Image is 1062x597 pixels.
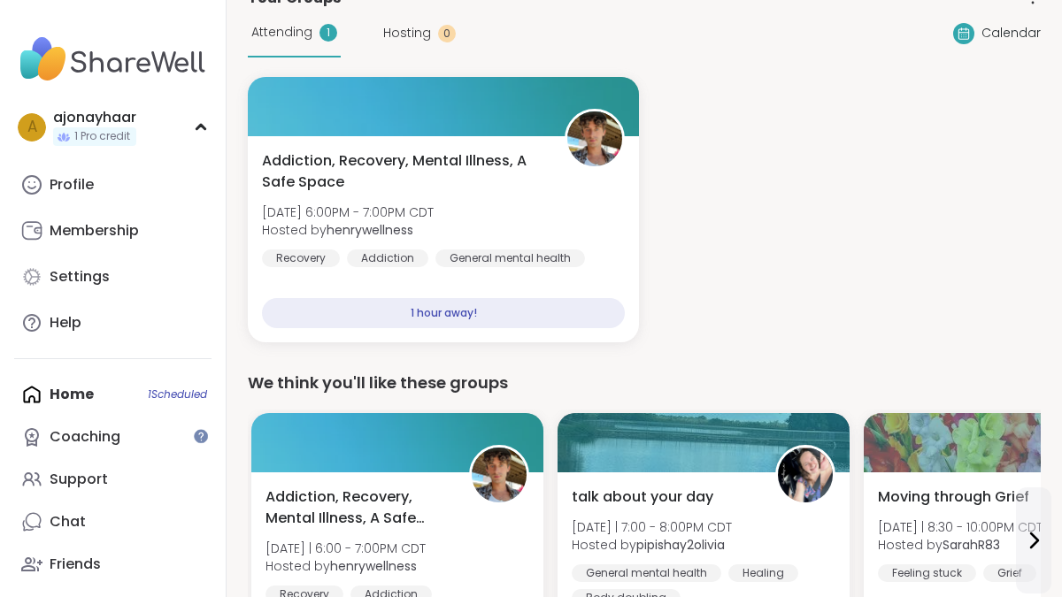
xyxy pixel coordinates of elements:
span: Hosted by [572,536,732,554]
div: Coaching [50,427,120,447]
span: Calendar [981,24,1041,42]
b: pipishay2olivia [636,536,725,554]
span: Hosted by [878,536,1043,554]
div: Grief [983,564,1036,582]
b: SarahR83 [943,536,1000,554]
b: henrywellness [327,221,413,239]
div: We think you'll like these groups [248,371,1041,395]
div: Friends [50,555,101,574]
iframe: Spotlight [194,429,208,443]
span: [DATE] 6:00PM - 7:00PM CDT [262,203,434,221]
div: 1 hour away! [262,298,625,328]
span: Hosted by [262,221,434,239]
a: Support [14,458,212,501]
span: Addiction, Recovery, Mental Illness, A Safe Space [262,150,545,193]
div: Profile [50,175,94,195]
span: Hosted by [265,557,426,575]
span: Attending [251,23,312,42]
img: henrywellness [567,111,622,166]
div: Membership [50,221,139,241]
div: 1 [319,24,337,42]
div: Recovery [262,249,340,267]
span: a [27,116,37,139]
a: Chat [14,501,212,543]
div: Settings [50,267,110,287]
div: Chat [50,512,86,532]
div: General mental health [572,564,721,582]
a: Coaching [14,416,212,458]
img: pipishay2olivia [778,448,833,502]
div: Help [50,313,81,333]
a: Friends [14,543,212,586]
a: Settings [14,256,212,298]
div: ajonayhaar [53,108,136,127]
span: [DATE] | 7:00 - 8:00PM CDT [572,518,732,536]
span: Addiction, Recovery, Mental Illness, A Safe Space [265,486,450,529]
span: [DATE] | 6:00 - 7:00PM CDT [265,540,426,557]
span: 1 Pro credit [74,129,130,144]
a: Help [14,302,212,344]
div: Support [50,470,108,489]
span: [DATE] | 8:30 - 10:00PM CDT [878,518,1043,536]
img: henrywellness [472,448,527,502]
div: 0 [438,25,456,42]
div: Addiction [347,249,428,267]
span: Hosting [383,24,431,42]
span: Moving through Grief [878,486,1029,508]
a: Membership [14,210,212,252]
span: talk about your day [572,486,713,508]
img: ShareWell Nav Logo [14,28,212,90]
div: Healing [728,564,798,582]
b: henrywellness [330,557,417,575]
div: General mental health [435,249,585,267]
div: Feeling stuck [878,564,976,582]
a: Profile [14,164,212,206]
